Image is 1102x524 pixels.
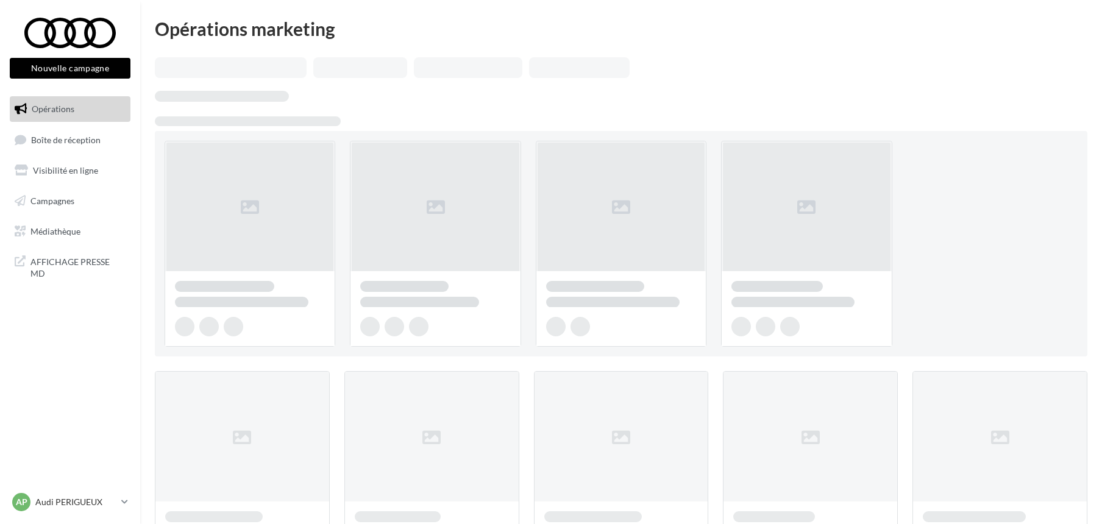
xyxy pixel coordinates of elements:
a: Boîte de réception [7,127,133,153]
span: Campagnes [30,196,74,206]
span: Boîte de réception [31,134,101,144]
span: AFFICHAGE PRESSE MD [30,253,126,280]
a: AFFICHAGE PRESSE MD [7,249,133,285]
a: Campagnes [7,188,133,214]
a: AP Audi PERIGUEUX [10,490,130,514]
a: Médiathèque [7,219,133,244]
span: Visibilité en ligne [33,165,98,175]
span: Opérations [32,104,74,114]
span: AP [16,496,27,508]
a: Visibilité en ligne [7,158,133,183]
button: Nouvelle campagne [10,58,130,79]
div: Opérations marketing [155,19,1087,38]
a: Opérations [7,96,133,122]
span: Médiathèque [30,225,80,236]
p: Audi PERIGUEUX [35,496,116,508]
